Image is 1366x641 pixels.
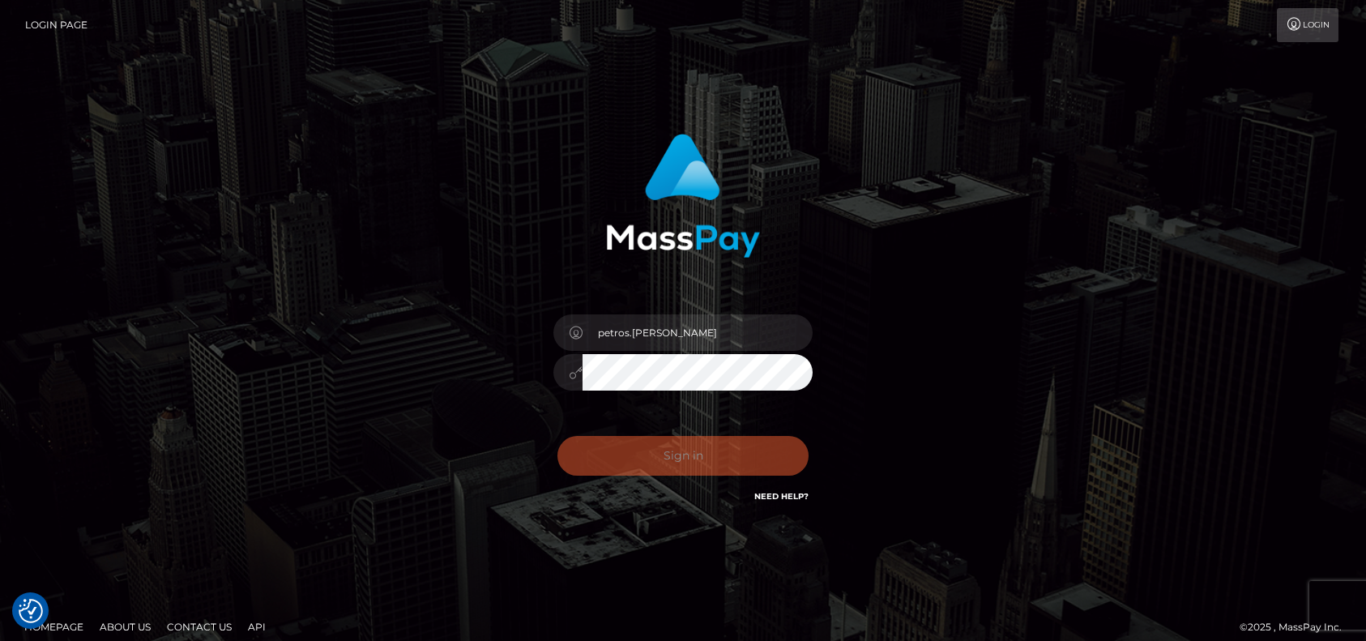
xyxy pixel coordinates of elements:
[18,614,90,639] a: Homepage
[19,599,43,623] img: Revisit consent button
[25,8,88,42] a: Login Page
[606,134,760,258] img: MassPay Login
[19,599,43,623] button: Consent Preferences
[754,491,809,502] a: Need Help?
[1240,618,1354,636] div: © 2025 , MassPay Inc.
[583,314,813,351] input: Username...
[1277,8,1338,42] a: Login
[93,614,157,639] a: About Us
[241,614,272,639] a: API
[160,614,238,639] a: Contact Us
